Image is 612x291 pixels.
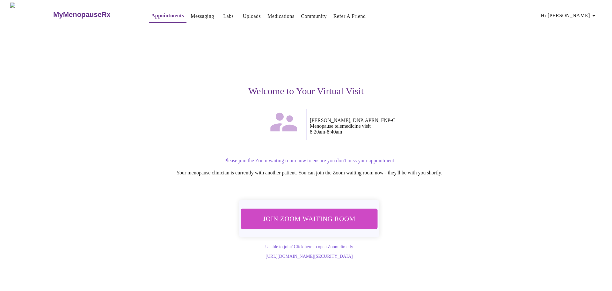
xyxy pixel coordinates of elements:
p: Please join the Zoom waiting room now to ensure you don't miss your appointment [116,158,502,164]
span: Join Zoom Waiting Room [249,213,369,225]
a: Medications [267,12,294,21]
a: Messaging [191,12,214,21]
p: Your menopause clinician is currently with another patient. You can join the Zoom waiting room no... [116,170,502,176]
a: [URL][DOMAIN_NAME][SECURITY_DATA] [266,254,353,259]
a: Uploads [243,12,261,21]
button: Labs [218,10,239,23]
button: Hi [PERSON_NAME] [538,9,600,22]
img: MyMenopauseRx Logo [10,3,53,27]
button: Refer a Friend [331,10,368,23]
button: Messaging [188,10,216,23]
button: Community [298,10,329,23]
button: Uploads [240,10,264,23]
a: Unable to join? Click here to open Zoom directly [265,244,353,249]
a: Labs [223,12,234,21]
span: Hi [PERSON_NAME] [541,11,598,20]
button: Medications [265,10,297,23]
a: MyMenopauseRx [53,4,136,26]
p: [PERSON_NAME], DNP, APRN, FNP-C Menopause telemedicine visit 8:20am - 8:40am [310,118,502,135]
a: Appointments [151,11,184,20]
button: Appointments [149,9,186,23]
button: Join Zoom Waiting Room [241,209,378,229]
a: Refer a Friend [333,12,366,21]
h3: Welcome to Your Virtual Visit [110,86,502,96]
h3: MyMenopauseRx [53,11,111,19]
a: Community [301,12,327,21]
